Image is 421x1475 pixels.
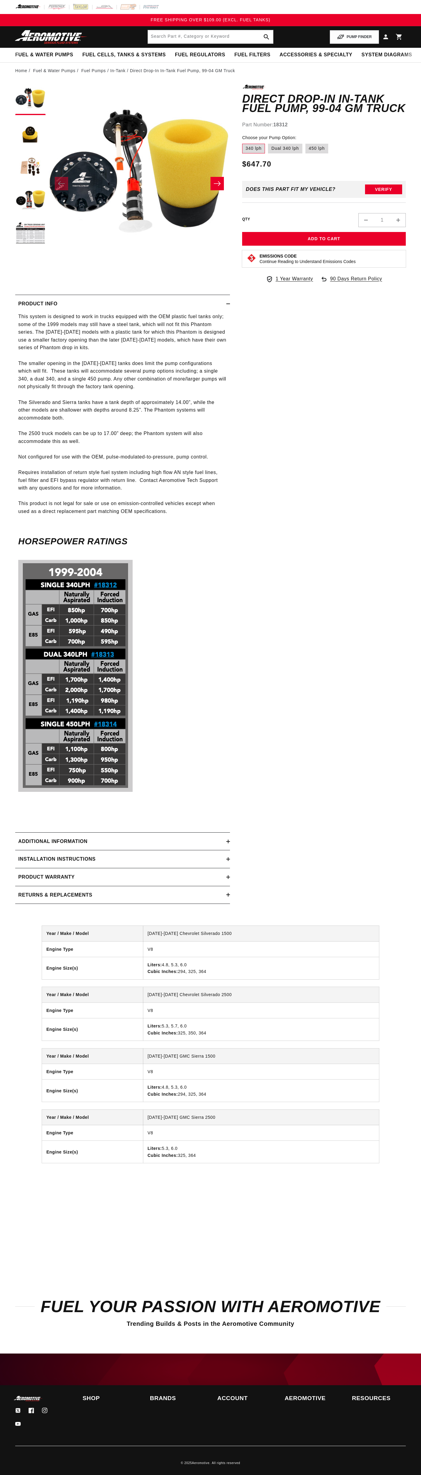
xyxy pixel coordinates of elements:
span: System Diagrams [361,52,412,58]
button: Add to Cart [242,232,406,246]
label: QTY [242,217,250,222]
summary: Returns & replacements [15,886,230,904]
td: 5.3, 6.0 325, 364 [143,1141,379,1163]
strong: Liters: [148,1146,162,1151]
label: Dual 340 lph [268,144,302,153]
button: Verify [365,184,402,194]
h2: Product Info [18,300,57,308]
legend: Choose your Pump Option: [242,135,297,141]
button: Load image 2 in gallery view [15,118,46,149]
h2: Fuel Your Passion with Aeromotive [15,1299,406,1314]
h2: Returns & replacements [18,891,92,899]
a: Fuel Pumps [81,67,106,74]
th: Year / Make / Model [42,1048,143,1064]
media-gallery: Gallery Viewer [15,85,230,283]
th: Engine Type [42,941,143,957]
div: Part Number: [242,121,406,129]
strong: Cubic Inches: [148,969,178,974]
label: 450 lph [305,144,328,153]
summary: Resources [352,1396,405,1401]
img: Aeromotive [13,1396,43,1402]
td: [DATE]-[DATE] Chevrolet Silverado 1500 [143,926,379,941]
span: Fuel Filters [234,52,270,58]
button: Load image 4 in gallery view [15,185,46,216]
button: PUMP FINDER [330,30,379,44]
input: Search by Part Number, Category or Keyword [148,30,273,44]
span: Fuel Cells, Tanks & Systems [82,52,166,58]
label: 340 lph [242,144,265,153]
th: Engine Type [42,1064,143,1079]
td: V8 [143,941,379,957]
summary: Fuel Cells, Tanks & Systems [78,48,170,62]
h2: Product warranty [18,873,75,881]
a: Home [15,67,27,74]
h1: Direct Drop-In In-Tank Fuel Pump, 99-04 GM Truck [242,94,406,113]
summary: Shop [82,1396,136,1401]
button: Slide right [211,177,224,190]
li: Direct Drop-In In-Tank Fuel Pump, 99-04 GM Truck [130,67,235,74]
p: This system is designed to work in trucks equipped with the OEM plastic fuel tanks only; some of ... [18,313,227,523]
summary: Aeromotive [285,1396,338,1401]
li: In-Tank [110,67,130,74]
th: Year / Make / Model [42,926,143,941]
button: Load image 3 in gallery view [15,152,46,182]
h2: Brands [150,1396,204,1401]
a: 90 Days Return Policy [320,275,382,289]
td: V8 [143,1125,379,1141]
td: 5.3, 5.7, 6.0 325, 350, 364 [143,1018,379,1041]
summary: System Diagrams [357,48,416,62]
small: © 2025 . [181,1461,211,1465]
td: 4.8, 5.3, 6.0 294, 325, 364 [143,957,379,979]
strong: Liters: [148,962,162,967]
button: Load image 1 in gallery view [15,85,46,115]
summary: Accessories & Specialty [275,48,357,62]
th: Engine Size(s) [42,1018,143,1041]
strong: 18312 [273,122,288,127]
span: Trending Builds & Posts in the Aeromotive Community [127,1320,294,1327]
summary: Fuel & Water Pumps [11,48,78,62]
img: Aeromotive [13,30,89,44]
span: FREE SHIPPING OVER $109.00 (EXCL. FUEL TANKS) [151,17,270,22]
button: search button [260,30,273,44]
nav: breadcrumbs [15,67,406,74]
span: 90 Days Return Policy [330,275,382,289]
summary: Fuel Regulators [170,48,230,62]
span: Fuel Regulators [175,52,225,58]
td: [DATE]-[DATE] GMC Sierra 1500 [143,1048,379,1064]
a: Fuel & Water Pumps [33,67,75,74]
th: Year / Make / Model [42,1110,143,1125]
button: Emissions CodeContinue Reading to Understand Emissions Codes [259,253,356,264]
button: Load image 5 in gallery view [15,219,46,249]
h2: Installation Instructions [18,855,96,863]
span: $647.70 [242,159,271,170]
small: All rights reserved [212,1461,240,1465]
summary: Product Info [15,295,230,313]
td: V8 [143,1003,379,1018]
th: Engine Size(s) [42,1080,143,1102]
h2: Additional information [18,838,88,845]
th: Year / Make / Model [42,987,143,1003]
div: Does This part fit My vehicle? [246,187,336,192]
th: Engine Type [42,1125,143,1141]
th: Engine Size(s) [42,1141,143,1163]
summary: Installation Instructions [15,850,230,868]
th: Engine Size(s) [42,957,143,979]
span: Fuel & Water Pumps [15,52,73,58]
strong: Liters: [148,1024,162,1028]
p: Continue Reading to Understand Emissions Codes [259,259,356,264]
strong: Emissions Code [259,254,297,258]
span: Accessories & Specialty [280,52,352,58]
th: Engine Type [42,1003,143,1018]
td: [DATE]-[DATE] GMC Sierra 2500 [143,1110,379,1125]
td: V8 [143,1064,379,1079]
img: Emissions code [247,253,256,263]
strong: Liters: [148,1085,162,1090]
a: Aeromotive [192,1461,210,1465]
summary: Account [217,1396,271,1401]
summary: Fuel Filters [230,48,275,62]
td: 4.8, 5.3, 6.0 294, 325, 364 [143,1080,379,1102]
